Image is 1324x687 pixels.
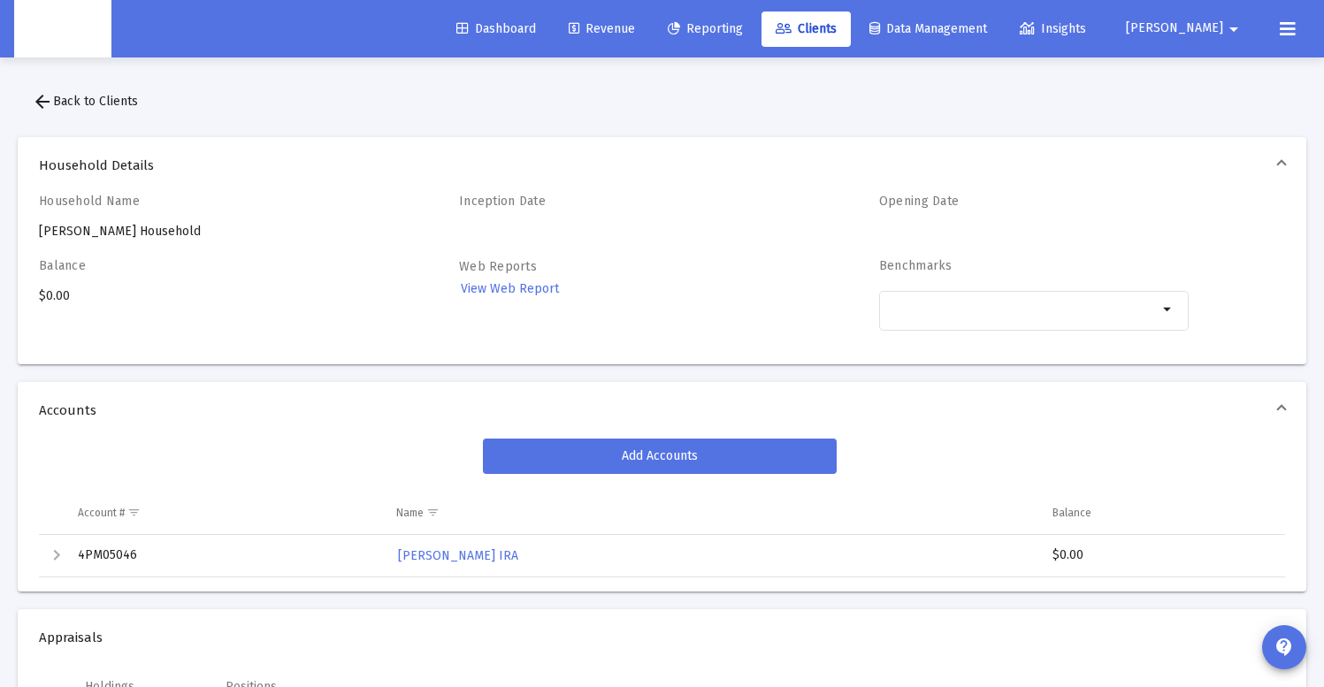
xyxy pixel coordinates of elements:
[1158,299,1179,320] mat-icon: arrow_drop_down
[761,11,851,47] a: Clients
[18,137,1306,194] mat-expansion-panel-header: Household Details
[879,194,1189,209] h4: Opening Date
[456,21,536,36] span: Dashboard
[384,492,1041,534] td: Column Name
[483,439,837,474] button: Add Accounts
[569,21,635,36] span: Revenue
[39,258,348,273] h4: Balance
[459,259,537,274] label: Web Reports
[39,629,1278,646] span: Appraisals
[18,609,1306,666] mat-expansion-panel-header: Appraisals
[776,21,837,36] span: Clients
[1223,11,1244,47] mat-icon: arrow_drop_down
[855,11,1001,47] a: Data Management
[1052,506,1091,520] div: Balance
[18,382,1306,439] mat-expansion-panel-header: Accounts
[39,492,1285,577] div: Data grid
[32,94,138,109] span: Back to Clients
[461,281,559,296] span: View Web Report
[442,11,550,47] a: Dashboard
[39,401,1278,419] span: Accounts
[1020,21,1086,36] span: Insights
[426,506,440,519] span: Show filter options for column 'Name'
[127,506,141,519] span: Show filter options for column 'Account #'
[18,439,1306,592] div: Accounts
[398,548,518,563] span: [PERSON_NAME] IRA
[18,84,152,119] button: Back to Clients
[1105,11,1266,46] button: [PERSON_NAME]
[555,11,649,47] a: Revenue
[39,156,1278,174] span: Household Details
[65,492,384,534] td: Column Account #
[869,21,987,36] span: Data Management
[888,299,1158,320] mat-chip-list: Selection
[78,506,125,520] div: Account #
[32,91,53,112] mat-icon: arrow_back
[39,194,348,209] h4: Household Name
[1006,11,1100,47] a: Insights
[396,543,520,569] a: [PERSON_NAME] IRA
[1274,637,1295,658] mat-icon: contact_support
[396,506,424,520] div: Name
[18,194,1306,364] div: Household Details
[65,535,384,577] td: 4PM05046
[1126,21,1223,36] span: [PERSON_NAME]
[459,194,769,209] h4: Inception Date
[1040,492,1285,534] td: Column Balance
[668,21,743,36] span: Reporting
[27,11,98,47] img: Dashboard
[39,194,348,240] div: [PERSON_NAME] Household
[879,258,1189,273] h4: Benchmarks
[39,535,65,577] td: Expand
[39,258,348,350] div: $0.00
[654,11,757,47] a: Reporting
[459,276,561,302] a: View Web Report
[1052,546,1269,564] div: $0.00
[622,448,698,463] span: Add Accounts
